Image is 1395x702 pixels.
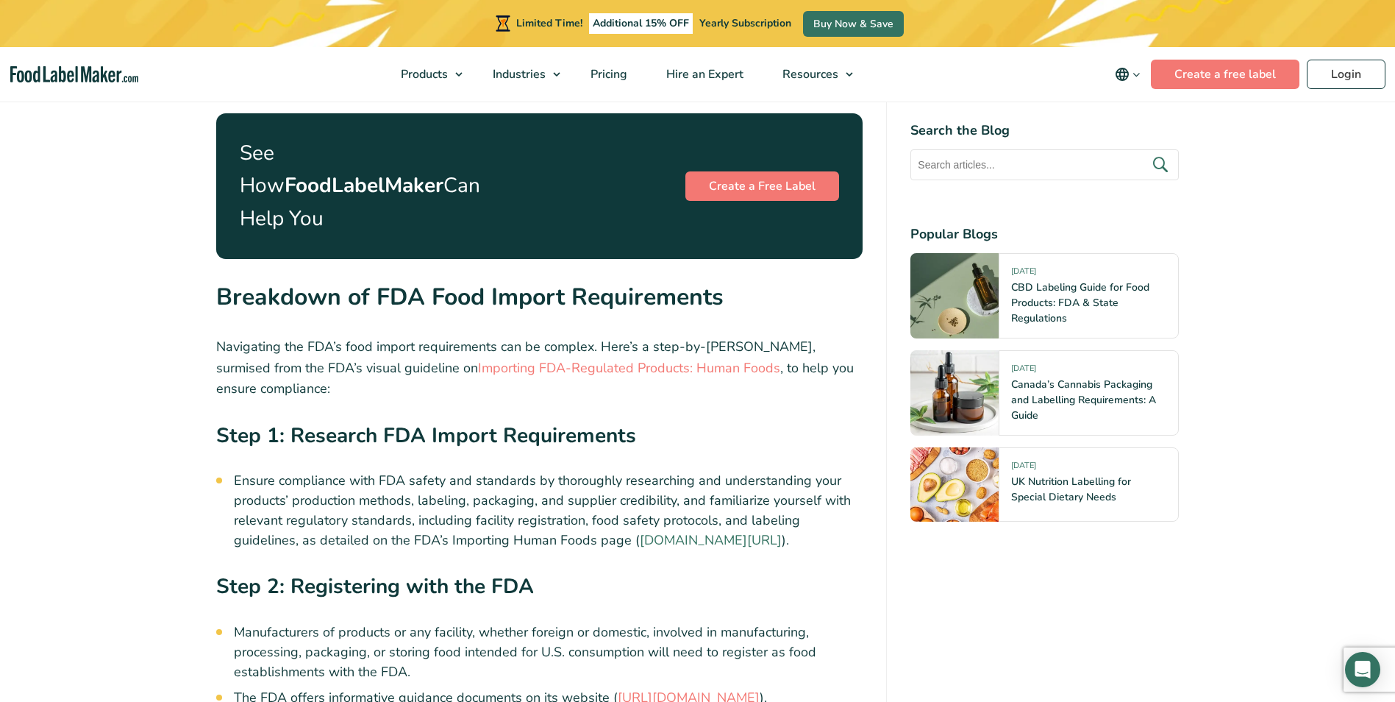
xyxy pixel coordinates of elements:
h4: Search the Blog [910,121,1179,141]
h4: Popular Blogs [910,224,1179,244]
a: Buy Now & Save [803,11,904,37]
div: Open Intercom Messenger [1345,652,1380,687]
span: Products [396,66,449,82]
a: Login [1307,60,1385,89]
span: Industries [488,66,547,82]
a: Canada’s Cannabis Packaging and Labelling Requirements: A Guide [1011,377,1156,422]
a: Importing FDA-Regulated Products: Human Foods [478,359,780,377]
span: [DATE] [1011,266,1036,283]
a: CBD Labeling Guide for Food Products: FDA & State Regulations [1011,280,1149,325]
input: Search articles... [910,149,1179,180]
p: Navigating the FDA’s food import requirements can be complex. Here’s a step-by-[PERSON_NAME], sur... [216,336,863,400]
li: Ensure compliance with FDA safety and standards by thoroughly researching and understanding your ... [234,471,863,550]
strong: Breakdown of FDA Food Import Requirements [216,281,724,313]
a: UK Nutrition Labelling for Special Dietary Needs [1011,475,1131,504]
strong: Step 1: Research FDA Import Requirements [216,422,636,450]
strong: Step 2: Registering with the FDA [216,572,534,600]
p: See How Can Help You [240,137,496,235]
span: Yearly Subscription [699,16,791,30]
a: Create a free label [1151,60,1299,89]
span: Pricing [586,66,629,82]
a: Products [382,47,470,102]
span: Additional 15% OFF [589,13,693,34]
li: Manufacturers of products or any facility, whether foreign or domestic, involved in manufacturing... [234,623,863,682]
a: Industries [474,47,568,102]
a: Create a Free Label [685,171,839,201]
span: Limited Time! [516,16,582,30]
span: Resources [778,66,840,82]
span: [DATE] [1011,460,1036,477]
a: Hire an Expert [647,47,760,102]
a: Pricing [571,47,643,102]
span: Hire an Expert [662,66,745,82]
span: [DATE] [1011,363,1036,380]
strong: FoodLabelMaker [285,171,443,199]
a: [DOMAIN_NAME][URL] [640,531,782,549]
a: Resources [763,47,860,102]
